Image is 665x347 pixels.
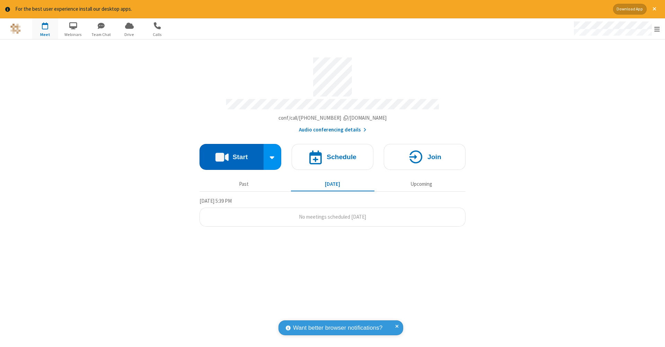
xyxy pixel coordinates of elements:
span: Meet [32,31,58,38]
span: [DATE] 5:39 PM [199,198,232,204]
section: Today's Meetings [199,197,465,227]
span: Want better browser notifications? [293,323,382,332]
button: Start [199,144,264,170]
div: For the best user experience install our desktop apps. [15,5,608,13]
button: [DATE] [291,178,374,191]
span: Calls [144,31,170,38]
h4: Start [232,154,248,160]
span: Team Chat [88,31,114,38]
span: Webinars [60,31,86,38]
button: Copy my meeting room linkCopy my meeting room link [278,114,387,122]
span: Copy my meeting room link [278,115,387,121]
button: Schedule [292,144,373,170]
button: Upcoming [380,178,463,191]
button: Logo [2,18,28,39]
div: Open menu [567,18,665,39]
button: Close alert [649,4,660,15]
button: Past [202,178,286,191]
div: Start conference options [264,144,282,170]
button: Join [384,144,465,170]
h4: Schedule [327,154,356,160]
button: Audio conferencing details [299,126,366,134]
button: Download App [613,4,647,15]
section: Account details [199,52,465,134]
span: No meetings scheduled [DATE] [299,213,366,220]
h4: Join [427,154,441,160]
span: Drive [116,31,142,38]
img: QA Selenium DO NOT DELETE OR CHANGE [10,24,21,34]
